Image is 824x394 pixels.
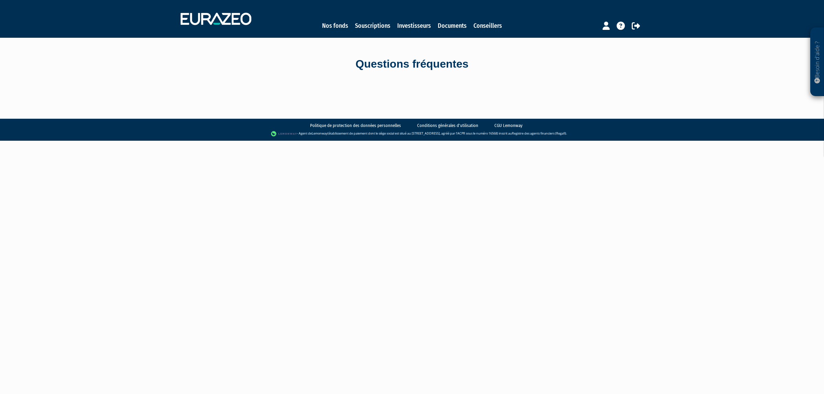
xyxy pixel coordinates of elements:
a: Lemonway [312,131,328,136]
a: Investisseurs [397,21,431,31]
a: Conditions générales d'utilisation [417,123,478,129]
a: CGU Lemonway [494,123,523,129]
img: logo-lemonway.png [271,130,297,137]
a: Politique de protection des données personnelles [310,123,401,129]
div: - Agent de (établissement de paiement dont le siège social est situé au [STREET_ADDRESS], agréé p... [7,130,817,137]
a: Documents [438,21,467,31]
div: Questions fréquentes [216,56,608,72]
img: 1732889491-logotype_eurazeo_blanc_rvb.png [181,13,251,25]
a: Conseillers [473,21,502,31]
a: Souscriptions [355,21,390,31]
p: Besoin d'aide ? [813,31,821,93]
a: Nos fonds [322,21,348,31]
a: Registre des agents financiers (Regafi) [512,131,566,136]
